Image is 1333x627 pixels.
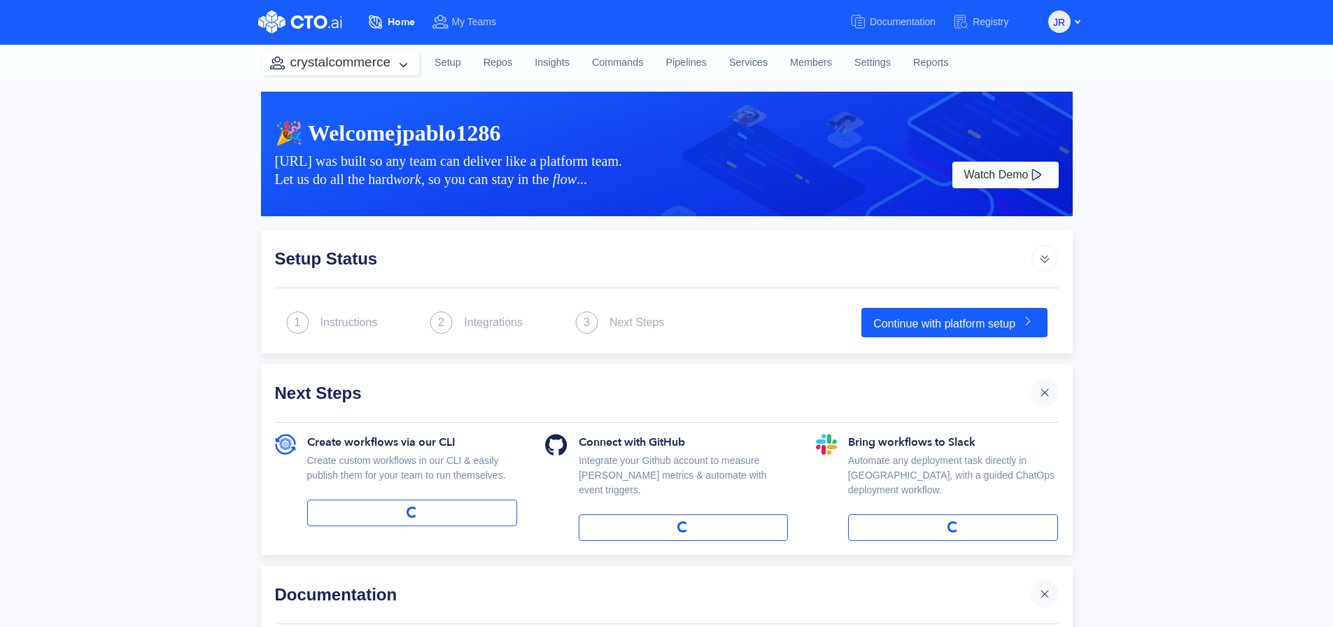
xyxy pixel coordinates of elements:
img: cross.svg [1038,386,1052,400]
img: next_step.svg [430,311,453,334]
span: Registry [973,16,1008,27]
a: Commands [581,44,655,82]
a: Reports [902,44,959,82]
span: Documentation [870,16,936,27]
div: Documentation [275,580,1031,608]
img: arrow_icon_default.svg [1031,244,1059,272]
img: cross.svg [1038,587,1052,601]
a: Members [779,44,843,82]
div: [URL] was built so any team can deliver like a platform team. Let us do all the hard , so you can... [275,152,950,188]
div: Next Steps [275,379,1031,407]
img: next_step.svg [575,311,598,334]
i: flow [553,171,577,187]
a: Registry [952,9,1025,35]
button: Watch Demo [952,162,1059,188]
a: Settings [843,44,902,82]
div: Setup Status [275,244,1031,272]
div: Instructions [320,314,378,331]
img: next_step.svg [286,311,309,334]
img: play-white.svg [1028,167,1045,183]
a: Setup [423,44,472,82]
a: Continue with platform setup [861,308,1047,337]
div: Create custom workflows in our CLI & easily publish them for your team to run themselves. [307,453,518,500]
span: My Teams [452,16,497,27]
div: Connect with GitHub [579,434,788,453]
a: Insights [523,44,581,82]
button: crystalcommerce [262,50,420,75]
div: Integrations [464,314,523,331]
a: Services [718,44,779,82]
div: Next Steps [609,314,664,331]
img: CTO.ai Logo [258,10,342,34]
div: Integrate your Github account to measure [PERSON_NAME] metrics & automate with event triggers. [579,453,788,514]
a: Documentation [849,9,952,35]
span: Create workflows via our CLI [307,434,456,451]
a: Home [367,9,432,35]
div: 🎉 Welcome jpablo1286 [275,120,1059,146]
div: Automate any deployment task directly in [GEOGRAPHIC_DATA], with a guided ChatOps deployment work... [848,453,1059,514]
a: Repos [472,44,524,82]
i: work [393,171,421,187]
span: Home [388,15,415,29]
button: JR [1048,10,1071,33]
a: My Teams [432,9,514,35]
a: Pipelines [654,44,717,82]
span: JR [1053,11,1065,34]
div: Bring workflows to Slack [848,434,1059,453]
